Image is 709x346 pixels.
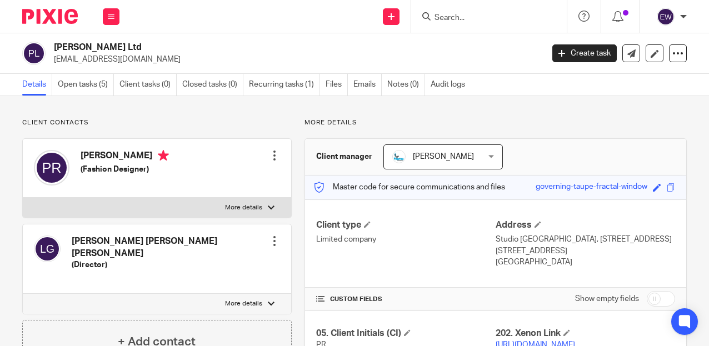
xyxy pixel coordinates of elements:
h4: Client type [316,219,496,231]
img: svg%3E [34,235,61,262]
h4: CUSTOM FIELDS [316,295,496,304]
a: Emails [353,74,382,96]
p: More details [304,118,687,127]
h4: 05. Client Initials (CI) [316,328,496,339]
a: Notes (0) [387,74,425,96]
a: Audit logs [431,74,471,96]
a: Closed tasks (0) [182,74,243,96]
p: Master code for secure communications and files [313,182,505,193]
p: More details [225,299,262,308]
img: svg%3E [22,42,46,65]
a: Recurring tasks (1) [249,74,320,96]
p: Client contacts [22,118,292,127]
i: Primary [158,150,169,161]
p: [GEOGRAPHIC_DATA] [496,257,675,268]
p: Studio [GEOGRAPHIC_DATA], [STREET_ADDRESS] [496,234,675,245]
a: Details [22,74,52,96]
h4: [PERSON_NAME] [81,150,169,164]
img: Fantail-Accountancy.co.uk%20Mockup%2005%20-%20REVISED%20(2).jpg [392,150,406,163]
label: Show empty fields [575,293,639,304]
img: svg%3E [657,8,675,26]
img: svg%3E [34,150,69,185]
p: [EMAIL_ADDRESS][DOMAIN_NAME] [54,54,536,65]
p: Limited company [316,234,496,245]
a: Create task [552,44,617,62]
a: Client tasks (0) [119,74,177,96]
h2: [PERSON_NAME] Ltd [54,42,440,53]
h4: Address [496,219,675,231]
h3: Client manager [316,151,372,162]
h5: (Director) [72,259,269,270]
p: [STREET_ADDRESS] [496,245,675,257]
a: Files [326,74,348,96]
img: Pixie [22,9,78,24]
h5: (Fashion Designer) [81,164,169,175]
input: Search [433,13,533,23]
a: Open tasks (5) [58,74,114,96]
span: [PERSON_NAME] [413,153,474,161]
p: More details [225,203,262,212]
h4: 202. Xenon Link [496,328,675,339]
div: governing-taupe-fractal-window [536,181,647,194]
h4: [PERSON_NAME] [PERSON_NAME] [PERSON_NAME] [72,235,269,259]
